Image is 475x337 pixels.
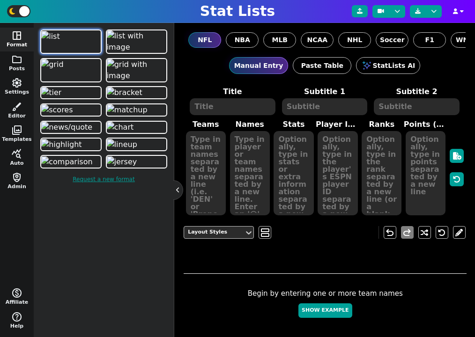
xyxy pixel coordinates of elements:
label: Stats [272,119,316,130]
div: Begin by entering one or more team names [184,288,467,322]
label: Subtitle 1 [279,86,371,97]
label: Subtitle 2 [371,86,462,97]
img: jersey [107,156,137,168]
span: F1 [425,35,434,45]
img: grid with image [107,59,166,81]
div: Layout Styles [188,228,240,236]
a: Request a new format [38,170,169,188]
img: comparison [41,156,92,168]
span: settings [11,77,22,88]
span: folder [11,54,22,65]
img: lineup [107,139,137,150]
span: redo [401,227,413,238]
span: query_stats [11,148,22,160]
span: brush [11,101,22,112]
span: MLB [272,35,288,45]
img: list with image [107,30,166,53]
span: NBA [235,35,250,45]
button: undo [384,226,396,239]
img: bracket [107,87,142,98]
label: Points (< 8 teams) [404,119,448,130]
img: highlight [41,139,82,150]
span: space_dashboard [11,30,22,41]
span: NCAA [307,35,327,45]
img: list [41,31,60,42]
button: StatLists AI [356,57,420,74]
img: tier [41,87,61,98]
button: Paste Table [293,57,351,74]
span: NFL [198,35,212,45]
button: Show Example [298,303,352,318]
img: grid [41,59,63,70]
img: chart [107,122,134,133]
h1: Stat Lists [200,3,275,20]
span: help [11,311,22,322]
img: scores [41,104,73,116]
span: Soccer [380,35,405,45]
span: NHL [347,35,362,45]
label: Player ID/Image URL [316,119,360,130]
img: matchup [107,104,148,116]
button: redo [401,226,414,239]
span: undo [384,227,395,238]
span: monetization_on [11,287,22,299]
span: photo_library [11,125,22,136]
img: news/quote [41,122,92,133]
label: Teams [184,119,228,130]
span: shield_person [11,172,22,183]
label: Ranks [360,119,404,130]
label: Names [228,119,272,130]
label: Title [186,86,278,97]
button: Manual Entry [229,57,289,74]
